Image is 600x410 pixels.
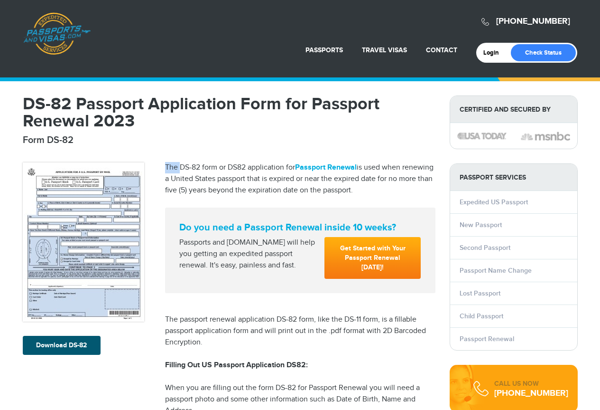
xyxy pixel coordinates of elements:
a: Expedited US Passport [460,198,528,206]
h2: Form DS-82 [23,134,435,146]
a: Passports [305,46,343,54]
a: Child Passport [460,312,503,320]
a: Login [483,49,506,57]
img: image description [457,133,507,139]
a: Travel Visas [362,46,407,54]
strong: Filling Out US Passport Application DS82: [165,361,308,370]
a: New Passport [460,221,502,229]
a: Download DS-82 [23,336,101,355]
a: Passport Name Change [460,267,532,275]
a: Get Started with Your Passport Renewal [DATE]! [324,237,421,279]
a: Second Passport [460,244,510,252]
strong: PASSPORT SERVICES [450,164,577,191]
a: Check Status [511,44,576,61]
div: Passports and [DOMAIN_NAME] will help you getting an expedited passport renewal. It's easy, painl... [175,237,321,271]
p: The DS-82 form or DS82 application for is used when renewing a United States passport that is exp... [165,162,435,196]
a: Passports & [DOMAIN_NAME] [23,12,91,55]
iframe: Customer reviews powered by Trustpilot [165,293,435,303]
img: image description [521,131,570,142]
p: The passport renewal application DS-82 form, like the DS-11 form, is a fillable passport applicat... [165,314,435,348]
div: [PHONE_NUMBER] [494,389,568,398]
h1: DS-82 Passport Application Form for Passport Renewal 2023 [23,95,435,130]
div: CALL US NOW [494,379,568,389]
a: Lost Passport [460,289,500,297]
a: Contact [426,46,457,54]
a: Passport Renewal [295,163,357,172]
a: Passport Renewal [460,335,514,343]
a: [PHONE_NUMBER] [496,16,570,27]
strong: Certified and Secured by [450,96,577,123]
strong: Do you need a Passport Renewal inside 10 weeks? [179,222,421,233]
img: DS-82 [23,162,144,322]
